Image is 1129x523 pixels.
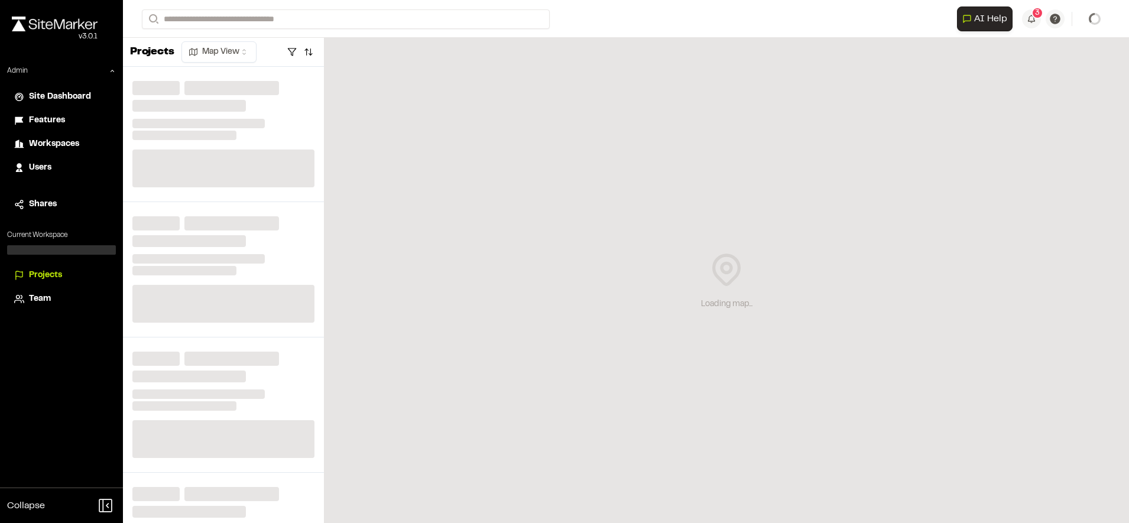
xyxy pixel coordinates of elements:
a: Features [14,114,109,127]
div: Open AI Assistant [957,7,1017,31]
span: Workspaces [29,138,79,151]
span: Site Dashboard [29,90,91,103]
a: Team [14,293,109,306]
span: Features [29,114,65,127]
a: Shares [14,198,109,211]
img: rebrand.png [12,17,98,31]
button: Open AI Assistant [957,7,1013,31]
div: Oh geez...please don't... [12,31,98,42]
div: Loading map... [701,298,752,311]
a: Projects [14,269,109,282]
a: Users [14,161,109,174]
p: Projects [130,44,174,60]
span: Users [29,161,51,174]
span: 3 [1035,8,1040,18]
span: Shares [29,198,57,211]
span: AI Help [974,12,1007,26]
span: Team [29,293,51,306]
p: Current Workspace [7,230,116,241]
button: Search [142,9,163,29]
span: Projects [29,269,62,282]
a: Workspaces [14,138,109,151]
button: 3 [1022,9,1041,28]
a: Site Dashboard [14,90,109,103]
span: Collapse [7,499,45,513]
p: Admin [7,66,28,76]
